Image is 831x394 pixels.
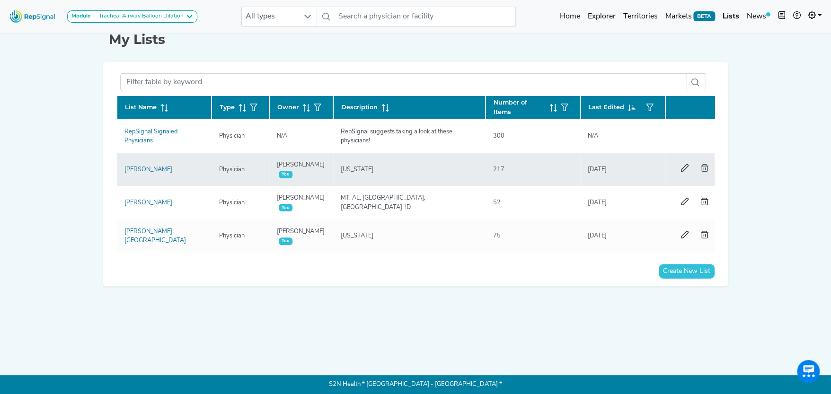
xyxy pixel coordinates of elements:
[124,228,186,244] a: [PERSON_NAME] [GEOGRAPHIC_DATA]
[335,127,484,145] div: RepSignal suggests taking a look at these physicians!
[487,198,506,207] div: 52
[124,166,172,173] a: [PERSON_NAME]
[213,165,250,174] div: Physician
[335,231,379,240] div: [US_STATE]
[774,7,789,26] button: Intel Book
[335,7,515,26] input: Search a physician or facility
[661,7,719,26] a: MarketsBETA
[71,13,91,19] strong: Module
[279,237,292,245] span: You
[556,7,583,26] a: Home
[271,227,331,245] div: [PERSON_NAME]
[124,200,172,206] a: [PERSON_NAME]
[487,165,510,174] div: 217
[582,198,612,207] div: [DATE]
[619,7,661,26] a: Territories
[213,231,250,240] div: Physician
[487,231,506,240] div: 75
[271,131,293,140] div: N/A
[588,103,624,112] span: Last Edited
[582,231,612,240] div: [DATE]
[95,13,184,20] div: Tracheal Airway Balloon Dilation
[109,375,722,394] p: S2N Health * [GEOGRAPHIC_DATA] - [GEOGRAPHIC_DATA] *
[213,198,250,207] div: Physician
[279,204,292,211] span: You
[67,10,197,23] button: ModuleTracheal Airway Balloon Dilation
[124,129,177,144] a: RepSignal Signaled Physicians
[109,32,722,48] h1: My Lists
[335,165,379,174] div: [US_STATE]
[277,103,299,112] span: Owner
[271,193,331,211] div: [PERSON_NAME]
[271,160,331,178] div: [PERSON_NAME]
[213,131,250,140] div: Physician
[743,7,774,26] a: News
[335,193,484,211] div: MT, AL, [GEOGRAPHIC_DATA], [GEOGRAPHIC_DATA], ID
[125,103,157,112] span: List Name
[341,103,378,112] span: Description
[582,165,612,174] div: [DATE]
[487,131,510,140] div: 300
[693,11,715,21] span: BETA
[120,73,686,91] input: Filter table by keyword...
[582,131,604,140] div: N/A
[659,264,715,279] button: Create New List
[719,7,743,26] a: Lists
[279,171,292,178] span: You
[220,103,235,112] span: Type
[494,98,546,116] span: Number of Items
[583,7,619,26] a: Explorer
[242,7,299,26] span: All types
